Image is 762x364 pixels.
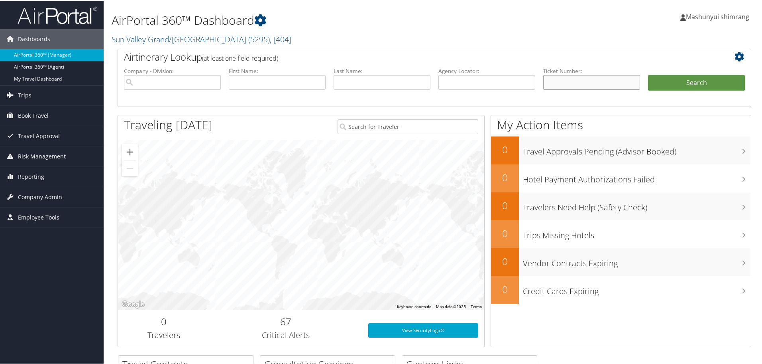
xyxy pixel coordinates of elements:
[491,142,519,156] h2: 0
[491,226,519,239] h2: 0
[248,33,270,44] span: ( 5295 )
[438,66,535,74] label: Agency Locator:
[368,322,478,337] a: View SecurityLogic®
[18,5,97,24] img: airportal-logo.png
[216,329,356,340] h3: Critical Alerts
[334,66,430,74] label: Last Name:
[120,299,146,309] img: Google
[397,303,431,309] button: Keyboard shortcuts
[491,170,519,184] h2: 0
[523,253,751,268] h3: Vendor Contracts Expiring
[543,66,640,74] label: Ticket Number:
[523,281,751,296] h3: Credit Cards Expiring
[491,198,519,212] h2: 0
[18,146,66,166] span: Risk Management
[112,11,542,28] h1: AirPortal 360™ Dashboard
[112,33,291,44] a: Sun Valley Grand/[GEOGRAPHIC_DATA]
[491,116,751,133] h1: My Action Items
[491,282,519,295] h2: 0
[202,53,278,62] span: (at least one field required)
[523,225,751,240] h3: Trips Missing Hotels
[122,143,138,159] button: Zoom in
[124,116,212,133] h1: Traveling [DATE]
[491,192,751,220] a: 0Travelers Need Help (Safety Check)
[18,105,49,125] span: Book Travel
[124,329,204,340] h3: Travelers
[680,4,757,28] a: Mashunyui shimrang
[270,33,291,44] span: , [ 404 ]
[523,197,751,212] h3: Travelers Need Help (Safety Check)
[491,220,751,247] a: 0Trips Missing Hotels
[523,169,751,184] h3: Hotel Payment Authorizations Failed
[491,136,751,164] a: 0Travel Approvals Pending (Advisor Booked)
[491,164,751,192] a: 0Hotel Payment Authorizations Failed
[18,28,50,48] span: Dashboards
[18,125,60,145] span: Travel Approval
[18,207,59,227] span: Employee Tools
[491,247,751,275] a: 0Vendor Contracts Expiring
[124,314,204,328] h2: 0
[491,254,519,267] h2: 0
[120,299,146,309] a: Open this area in Google Maps (opens a new window)
[216,314,356,328] h2: 67
[18,186,62,206] span: Company Admin
[338,119,478,133] input: Search for Traveler
[18,85,31,105] span: Trips
[124,49,692,63] h2: Airtinerary Lookup
[124,66,221,74] label: Company - Division:
[491,275,751,303] a: 0Credit Cards Expiring
[686,12,749,20] span: Mashunyui shimrang
[648,74,745,90] button: Search
[18,166,44,186] span: Reporting
[436,304,466,308] span: Map data ©2025
[523,141,751,156] h3: Travel Approvals Pending (Advisor Booked)
[122,160,138,176] button: Zoom out
[229,66,326,74] label: First Name:
[471,304,482,308] a: Terms (opens in new tab)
